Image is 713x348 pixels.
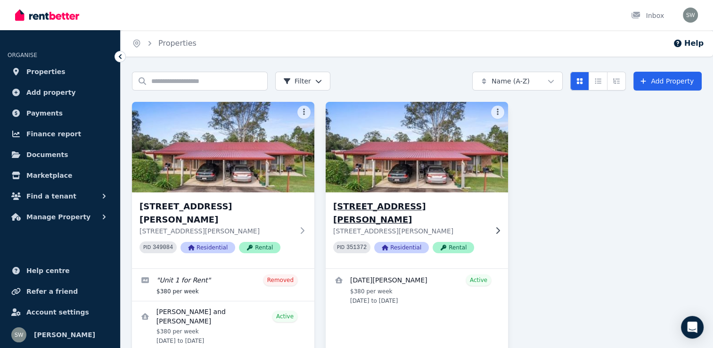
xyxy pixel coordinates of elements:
[239,242,280,253] span: Rental
[275,72,330,91] button: Filter
[180,242,235,253] span: Residential
[8,124,113,143] a: Finance report
[26,286,78,297] span: Refer a friend
[570,72,589,91] button: Card view
[333,226,487,236] p: [STREET_ADDRESS][PERSON_NAME]
[34,329,95,340] span: [PERSON_NAME]
[570,72,626,91] div: View options
[26,307,89,318] span: Account settings
[26,265,70,276] span: Help centre
[132,102,314,268] a: 1/12 Loder Street, Southside[STREET_ADDRESS][PERSON_NAME][STREET_ADDRESS][PERSON_NAME]PID 349084R...
[143,245,151,250] small: PID
[8,145,113,164] a: Documents
[132,102,314,192] img: 1/12 Loder Street, Southside
[26,108,63,119] span: Payments
[8,83,113,102] a: Add property
[8,261,113,280] a: Help centre
[492,76,530,86] span: Name (A-Z)
[326,269,508,310] a: View details for Noel Wright
[326,102,508,268] a: 2/12 Loder Street, Southside[STREET_ADDRESS][PERSON_NAME][STREET_ADDRESS][PERSON_NAME]PID 351372R...
[321,99,512,195] img: 2/12 Loder Street, Southside
[491,106,504,119] button: More options
[158,39,197,48] a: Properties
[139,226,294,236] p: [STREET_ADDRESS][PERSON_NAME]
[633,72,702,91] a: Add Property
[26,191,76,202] span: Find a tenant
[26,149,68,160] span: Documents
[8,282,113,301] a: Refer a friend
[681,316,704,339] div: Open Intercom Messenger
[8,52,37,58] span: ORGANISE
[139,200,294,226] h3: [STREET_ADDRESS][PERSON_NAME]
[374,242,429,253] span: Residential
[8,187,113,206] button: Find a tenant
[8,166,113,185] a: Marketplace
[472,72,563,91] button: Name (A-Z)
[11,327,26,342] img: Sarah Willmott
[132,269,314,301] a: Edit listing: Unit 1 for Rent
[8,303,113,322] a: Account settings
[297,106,311,119] button: More options
[8,104,113,123] a: Payments
[26,87,76,98] span: Add property
[631,11,664,20] div: Inbox
[8,62,113,81] a: Properties
[26,128,81,140] span: Finance report
[26,211,90,223] span: Manage Property
[346,244,367,251] code: 351372
[8,207,113,226] button: Manage Property
[15,8,79,22] img: RentBetter
[433,242,474,253] span: Rental
[673,38,704,49] button: Help
[607,72,626,91] button: Expanded list view
[153,244,173,251] code: 349084
[589,72,607,91] button: Compact list view
[26,66,66,77] span: Properties
[333,200,487,226] h3: [STREET_ADDRESS][PERSON_NAME]
[683,8,698,23] img: Sarah Willmott
[283,76,311,86] span: Filter
[26,170,72,181] span: Marketplace
[337,245,344,250] small: PID
[121,30,208,57] nav: Breadcrumb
